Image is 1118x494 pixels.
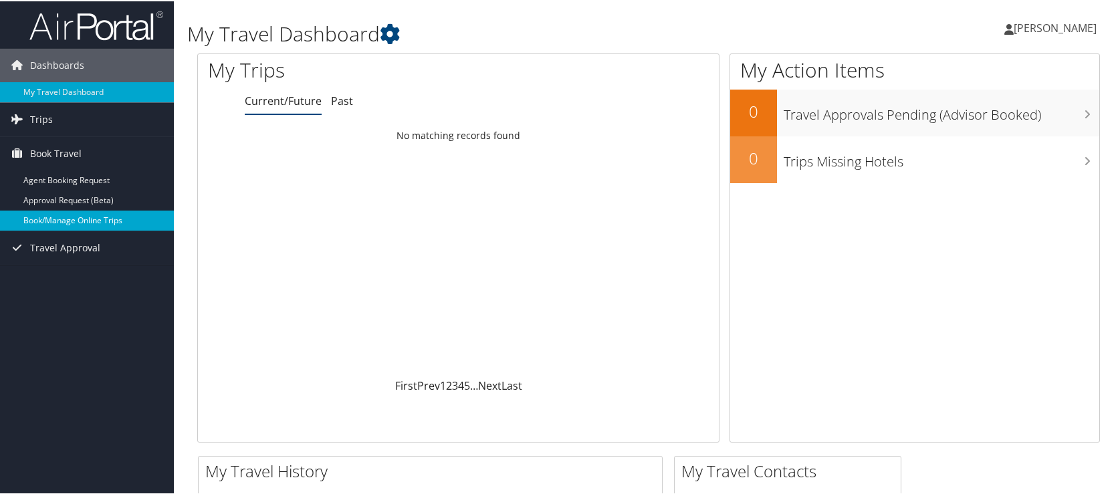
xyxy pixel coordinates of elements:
h1: My Travel Dashboard [187,19,802,47]
h1: My Trips [208,55,492,83]
span: … [470,377,478,392]
a: Last [501,377,522,392]
a: 5 [464,377,470,392]
span: [PERSON_NAME] [1014,19,1097,34]
a: 0Travel Approvals Pending (Advisor Booked) [730,88,1099,135]
a: 1 [440,377,446,392]
h3: Trips Missing Hotels [784,144,1099,170]
h1: My Action Items [730,55,1099,83]
td: No matching records found [198,122,719,146]
a: Current/Future [245,92,322,107]
span: Trips [30,102,53,135]
span: Travel Approval [30,230,100,263]
h3: Travel Approvals Pending (Advisor Booked) [784,98,1099,123]
a: Prev [417,377,440,392]
a: 0Trips Missing Hotels [730,135,1099,182]
h2: 0 [730,99,777,122]
a: First [395,377,417,392]
h2: My Travel History [205,459,662,481]
a: 3 [452,377,458,392]
h2: My Travel Contacts [681,459,901,481]
img: airportal-logo.png [29,9,163,40]
a: 2 [446,377,452,392]
a: 4 [458,377,464,392]
h2: 0 [730,146,777,168]
a: [PERSON_NAME] [1004,7,1110,47]
a: Past [331,92,353,107]
a: Next [478,377,501,392]
span: Dashboards [30,47,84,81]
span: Book Travel [30,136,82,169]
